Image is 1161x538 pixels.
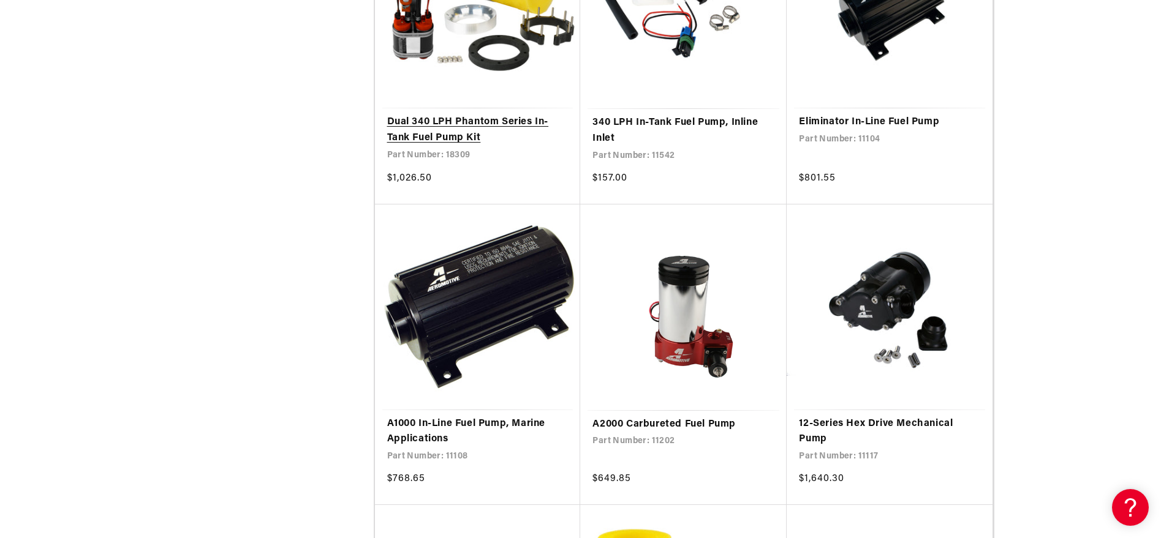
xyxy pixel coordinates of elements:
[799,114,980,130] a: Eliminator In-Line Fuel Pump
[387,114,569,146] a: Dual 340 LPH Phantom Series In-Tank Fuel Pump Kit
[592,417,774,433] a: A2000 Carbureted Fuel Pump
[387,416,569,447] a: A1000 In-Line Fuel Pump, Marine Applications
[799,416,980,447] a: 12-Series Hex Drive Mechanical Pump
[592,115,774,146] a: 340 LPH In-Tank Fuel Pump, Inline Inlet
